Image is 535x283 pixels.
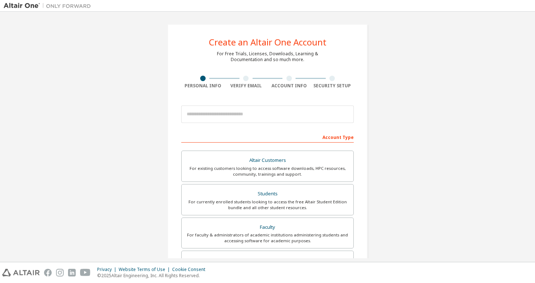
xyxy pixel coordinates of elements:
div: For faculty & administrators of academic institutions administering students and accessing softwa... [186,232,349,244]
p: © 2025 Altair Engineering, Inc. All Rights Reserved. [97,272,210,279]
div: Verify Email [225,83,268,89]
img: linkedin.svg [68,269,76,276]
div: Account Type [181,131,354,143]
div: Website Terms of Use [119,267,172,272]
img: youtube.svg [80,269,91,276]
div: Account Info [267,83,311,89]
div: Altair Customers [186,155,349,166]
div: For Free Trials, Licenses, Downloads, Learning & Documentation and so much more. [217,51,318,63]
div: Faculty [186,222,349,232]
img: instagram.svg [56,269,64,276]
img: facebook.svg [44,269,52,276]
div: Students [186,189,349,199]
div: Create an Altair One Account [209,38,326,47]
div: For existing customers looking to access software downloads, HPC resources, community, trainings ... [186,166,349,177]
div: Cookie Consent [172,267,210,272]
img: Altair One [4,2,95,9]
div: For currently enrolled students looking to access the free Altair Student Edition bundle and all ... [186,199,349,211]
div: Everyone else [186,255,349,266]
div: Personal Info [181,83,225,89]
img: altair_logo.svg [2,269,40,276]
div: Privacy [97,267,119,272]
div: Security Setup [311,83,354,89]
